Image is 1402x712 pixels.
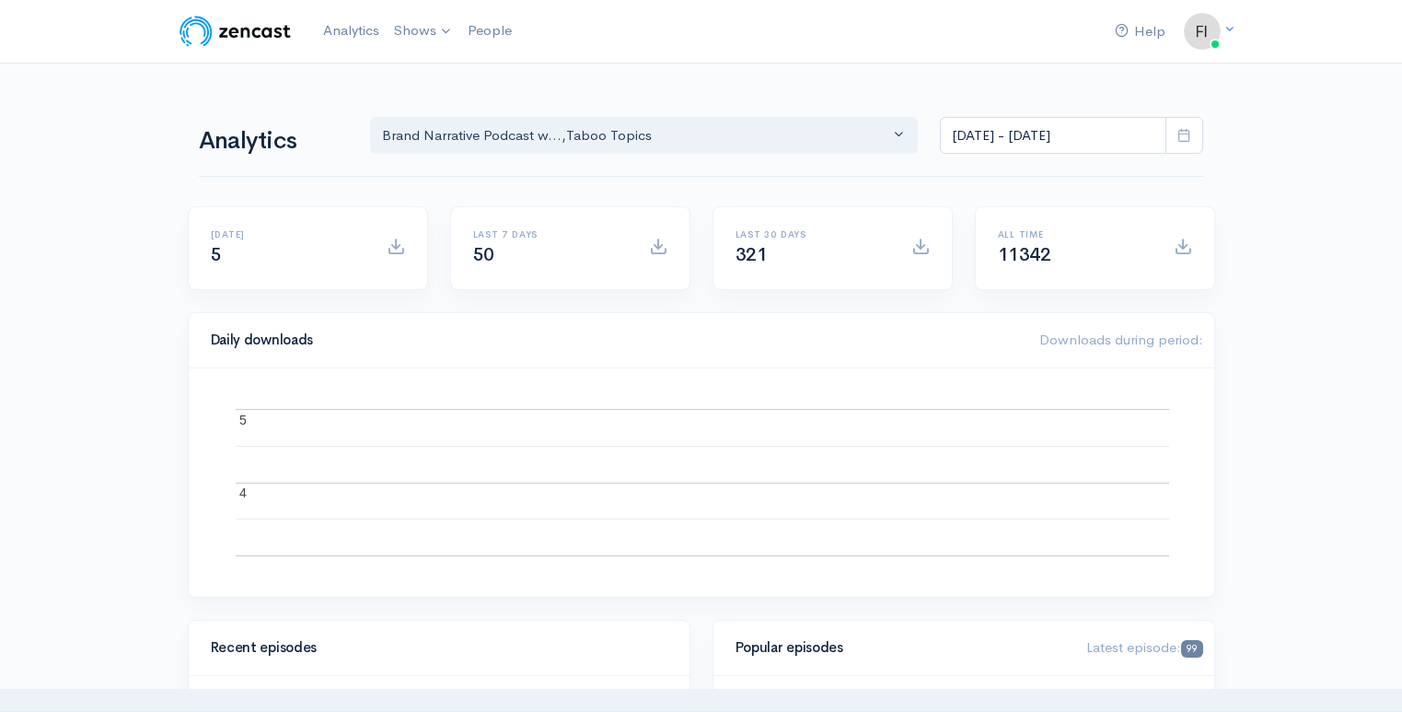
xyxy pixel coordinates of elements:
[382,125,890,146] div: Brand Narrative Podcast w... , Taboo Topics
[1086,638,1202,656] span: Latest episode:
[239,412,247,426] text: 5
[387,11,460,52] a: Shows
[211,640,656,656] h4: Recent episodes
[211,243,222,266] span: 5
[177,13,294,50] img: ZenCast Logo
[1107,12,1173,52] a: Help
[998,229,1152,239] h6: All time
[940,117,1166,155] input: analytics date range selector
[1039,331,1203,348] span: Downloads during period:
[211,229,365,239] h6: [DATE]
[736,640,1065,656] h4: Popular episodes
[316,11,387,51] a: Analytics
[211,333,1017,348] h4: Daily downloads
[736,229,889,239] h6: Last 30 days
[199,128,348,155] h1: Analytics
[1181,640,1202,658] span: 99
[998,243,1051,266] span: 11342
[211,391,1193,575] svg: A chart.
[239,485,247,500] text: 4
[736,243,768,266] span: 321
[1184,13,1221,50] img: ...
[1339,649,1384,694] iframe: gist-messenger-bubble-iframe
[473,243,494,266] span: 50
[370,117,919,155] button: Brand Narrative Podcast w..., Taboo Topics
[460,11,519,51] a: People
[473,229,627,239] h6: Last 7 days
